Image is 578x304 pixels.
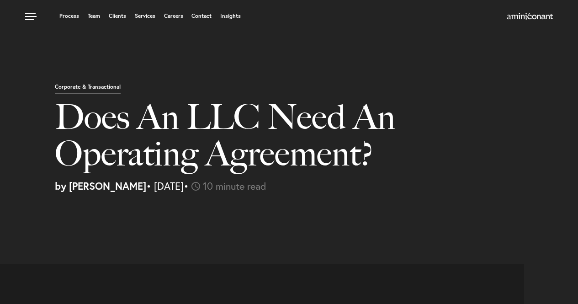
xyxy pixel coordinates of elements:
a: Contact [191,13,212,19]
strong: by [PERSON_NAME] [55,179,146,192]
img: Amini & Conant [507,13,553,20]
span: 10 minute read [203,179,266,192]
p: • [DATE] [55,181,571,191]
img: icon-time-light.svg [191,182,200,191]
a: Team [88,13,100,19]
a: Services [135,13,155,19]
span: • [184,179,189,192]
a: Insights [220,13,241,19]
p: Corporate & Transactional [55,84,121,94]
h1: Does An LLC Need An Operating Agreement? [55,99,416,181]
a: Process [59,13,79,19]
a: Clients [109,13,126,19]
a: Home [507,13,553,21]
a: Careers [164,13,183,19]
